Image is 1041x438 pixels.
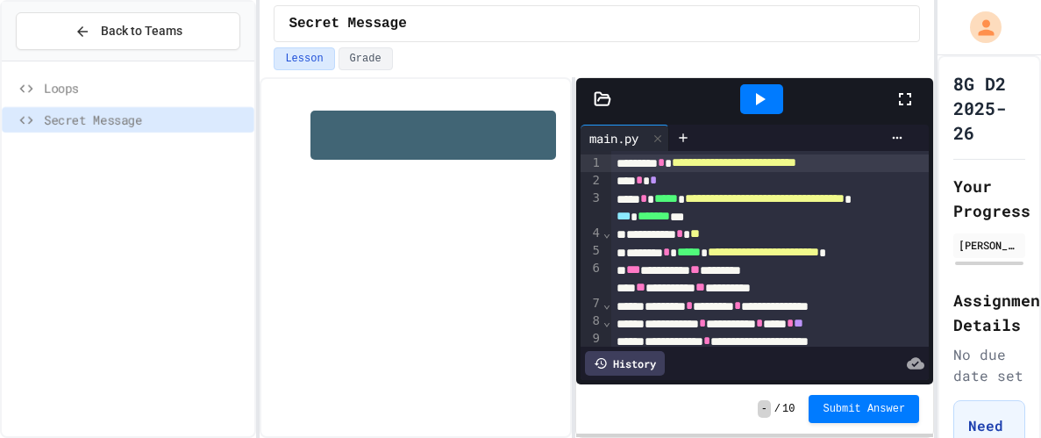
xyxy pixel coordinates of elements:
[602,297,611,311] span: Fold line
[585,351,665,376] div: History
[581,190,602,225] div: 3
[953,288,1025,337] h2: Assignment Details
[101,22,182,40] span: Back to Teams
[959,237,1020,253] div: [PERSON_NAME]
[953,71,1025,145] h1: 8G D2 2025-26
[581,295,602,312] div: 7
[809,395,919,423] button: Submit Answer
[758,400,771,418] span: -
[952,7,1006,47] div: My Account
[44,111,247,129] span: Secret Message
[581,154,602,172] div: 1
[895,291,1023,366] iframe: chat widget
[581,330,602,348] div: 9
[44,79,247,97] span: Loops
[774,402,781,416] span: /
[602,226,611,240] span: Fold line
[289,13,406,34] span: Secret Message
[339,47,393,70] button: Grade
[274,47,334,70] button: Lesson
[581,125,669,151] div: main.py
[581,312,602,330] div: 8
[581,225,602,242] div: 4
[581,172,602,190] div: 2
[967,368,1023,420] iframe: chat widget
[602,314,611,328] span: Fold line
[581,242,602,260] div: 5
[823,402,905,416] span: Submit Answer
[16,12,240,50] button: Back to Teams
[581,129,647,147] div: main.py
[953,174,1025,223] h2: Your Progress
[581,260,602,295] div: 6
[782,402,795,416] span: 10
